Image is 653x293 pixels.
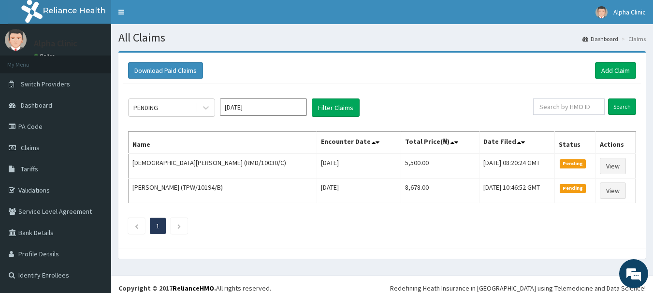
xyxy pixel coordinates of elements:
[34,39,77,48] p: Alpha Clinic
[312,98,360,117] button: Filter Claims
[317,132,401,154] th: Encounter Date
[220,98,307,116] input: Select Month and Year
[401,132,479,154] th: Total Price(₦)
[173,284,214,293] a: RelianceHMO
[533,98,605,115] input: Search by HMO ID
[596,132,636,154] th: Actions
[129,179,317,203] td: [PERSON_NAME] (TPW/10194/B)
[177,222,181,230] a: Next page
[595,62,636,79] a: Add Claim
[21,80,70,88] span: Switch Providers
[595,6,608,18] img: User Image
[600,158,626,174] a: View
[554,132,596,154] th: Status
[582,35,618,43] a: Dashboard
[619,35,646,43] li: Claims
[5,29,27,51] img: User Image
[390,283,646,293] div: Redefining Heath Insurance in [GEOGRAPHIC_DATA] using Telemedicine and Data Science!
[134,222,139,230] a: Previous page
[317,153,401,179] td: [DATE]
[608,98,636,115] input: Search
[401,153,479,179] td: 5,500.00
[613,8,646,16] span: Alpha Clinic
[21,165,38,173] span: Tariffs
[129,153,317,179] td: [DEMOGRAPHIC_DATA][PERSON_NAME] (RMD/10030/C)
[156,222,160,230] a: Page 1 is your current page
[317,179,401,203] td: [DATE]
[600,182,626,199] a: View
[479,132,554,154] th: Date Filed
[401,179,479,203] td: 8,678.00
[133,103,158,112] div: PENDING
[129,132,317,154] th: Name
[34,53,57,59] a: Online
[560,159,586,168] span: Pending
[118,31,646,44] h1: All Claims
[21,143,40,152] span: Claims
[479,179,554,203] td: [DATE] 10:46:52 GMT
[560,184,586,193] span: Pending
[479,153,554,179] td: [DATE] 08:20:24 GMT
[128,62,203,79] button: Download Paid Claims
[118,284,216,293] strong: Copyright © 2017 .
[21,101,52,110] span: Dashboard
